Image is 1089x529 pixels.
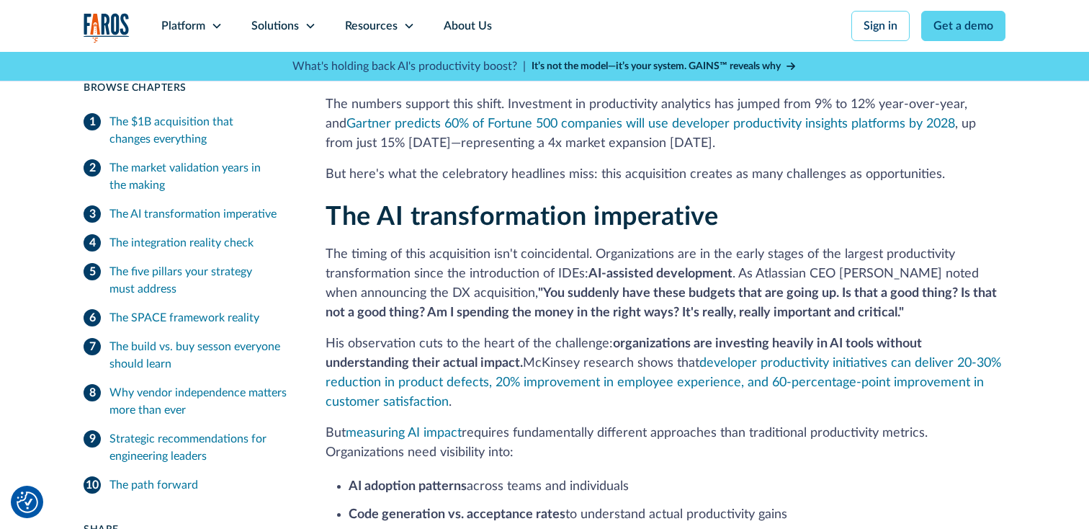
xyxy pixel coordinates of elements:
[349,477,1005,497] li: across teams and individuals
[109,309,259,326] div: The SPACE framework reality
[326,424,1005,463] p: But requires fundamentally different approaches than traditional productivity metrics. Organizati...
[84,13,130,43] img: Logo of the analytics and reporting company Faros.
[326,165,1005,185] p: But here's what the celebratory headlines miss: this acquisition creates as many challenges as op...
[109,234,254,252] div: The integration reality check
[17,492,38,513] img: Revisit consent button
[326,334,1005,412] p: His observation cuts to the heart of the challenge: McKinsey research shows that .
[161,17,205,35] div: Platform
[84,154,291,200] a: The market validation years in the making
[326,287,997,319] strong: "You suddenly have these budgets that are going up. Is that a good thing? Is that not a good thin...
[109,263,291,298] div: The five pillars your strategy must address
[109,338,291,373] div: The build vs. buy sesson everyone should learn
[84,471,291,499] a: The path forward
[326,95,1005,154] p: The numbers support this shift. Investment in productivity analytics has jumped from 9% to 12% ye...
[326,245,1005,323] p: The timing of this acquisition isn't coincidental. Organizations are in the early stages of the l...
[84,13,130,43] a: home
[349,505,1005,525] li: to understand actual productivity gains
[326,357,1001,409] a: developer productivity initiatives can deliver 20-30% reduction in product defects, 20% improveme...
[84,303,291,332] a: The SPACE framework reality
[349,480,467,493] strong: AI adoption patterns
[346,117,955,130] a: Gartner predicts 60% of Fortune 500 companies will use developer productivity insights platforms ...
[84,257,291,303] a: The five pillars your strategy must address
[588,267,732,280] strong: AI-assisted development
[532,61,781,71] strong: It’s not the model—it’s your system. GAINS™ reveals why
[292,58,526,75] p: What's holding back AI's productivity boost? |
[345,17,398,35] div: Resources
[851,11,910,41] a: Sign in
[84,378,291,424] a: Why vendor independence matters more than ever
[84,332,291,378] a: The build vs. buy sesson everyone should learn
[326,337,922,370] strong: organizations are investing heavily in AI tools without understanding their actual impact.
[84,200,291,228] a: The AI transformation imperative
[84,107,291,154] a: The $1B acquisition that changes everything
[346,427,462,440] a: measuring AI impact
[349,508,565,521] strong: Code generation vs. acceptance rates
[921,11,1005,41] a: Get a demo
[109,205,277,223] div: The AI transformation imperative
[84,228,291,257] a: The integration reality check
[84,424,291,471] a: Strategic recommendations for engineering leaders
[109,384,291,419] div: Why vendor independence matters more than ever
[326,204,718,230] strong: The AI transformation imperative
[109,159,291,194] div: The market validation years in the making
[532,59,797,74] a: It’s not the model—it’s your system. GAINS™ reveals why
[251,17,299,35] div: Solutions
[109,476,198,494] div: The path forward
[84,81,291,96] div: Browse Chapters
[17,492,38,513] button: Cookie Settings
[109,113,291,148] div: The $1B acquisition that changes everything
[109,430,291,465] div: Strategic recommendations for engineering leaders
